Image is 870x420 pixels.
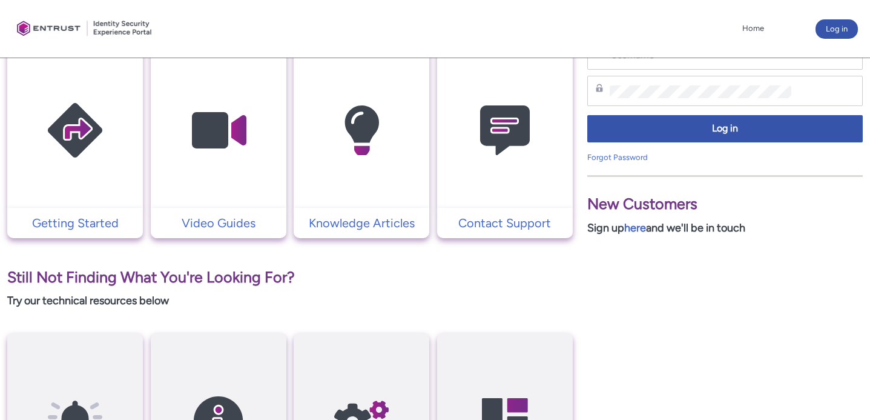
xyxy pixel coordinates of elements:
[587,153,648,162] a: Forgot Password
[447,65,562,196] img: Contact Support
[7,214,143,232] a: Getting Started
[300,214,423,232] p: Knowledge Articles
[161,65,276,196] img: Video Guides
[624,221,646,235] a: here
[739,19,767,38] a: Home
[595,122,855,136] span: Log in
[587,193,863,216] p: New Customers
[443,214,567,232] p: Contact Support
[18,65,133,196] img: Getting Started
[587,220,863,236] p: Sign up and we'll be in touch
[816,19,858,39] button: Log in
[304,65,419,196] img: Knowledge Articles
[157,214,280,232] p: Video Guides
[587,115,863,142] button: Log in
[437,214,573,232] a: Contact Support
[7,266,573,289] p: Still Not Finding What You're Looking For?
[7,293,573,309] p: Try our technical resources below
[13,214,137,232] p: Getting Started
[151,214,286,232] a: Video Guides
[294,214,429,232] a: Knowledge Articles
